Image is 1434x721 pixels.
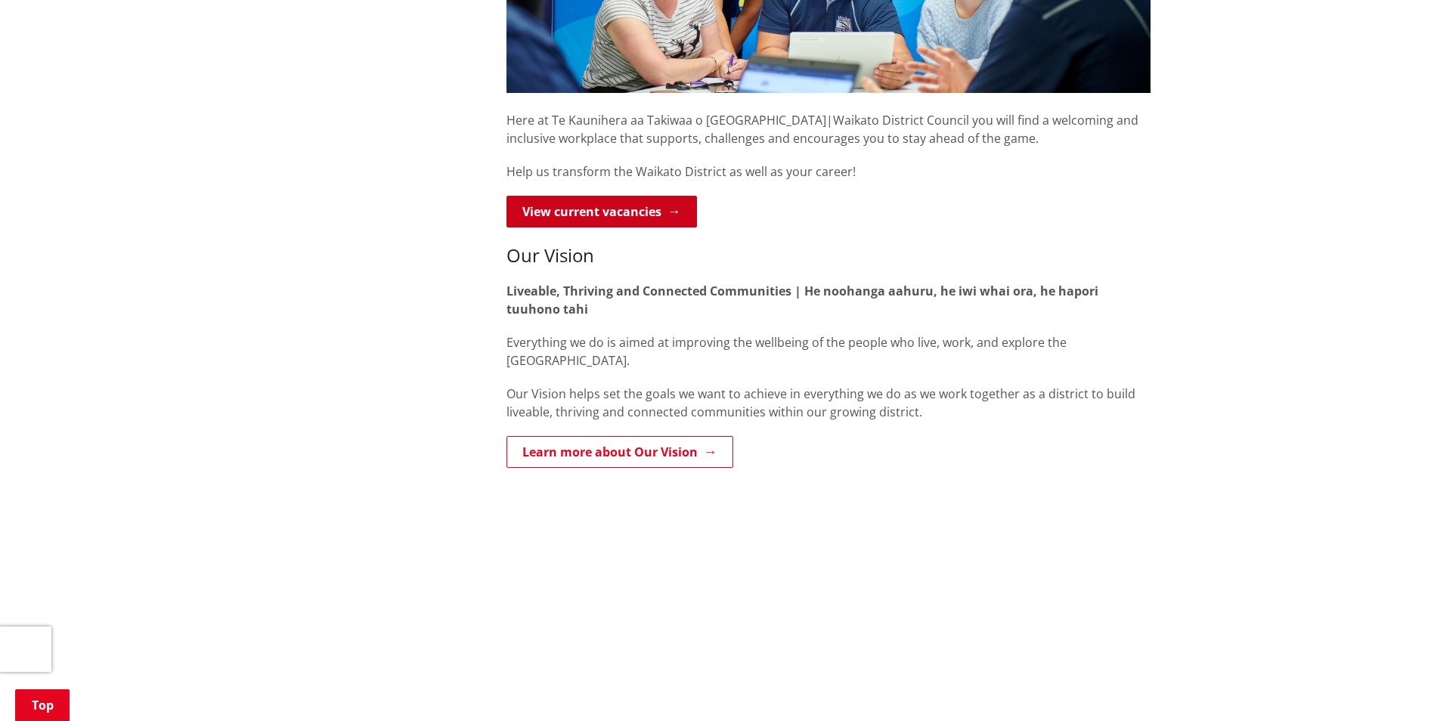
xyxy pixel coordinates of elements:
a: Learn more about Our Vision [506,436,733,468]
p: Our Vision helps set the goals we want to achieve in everything we do as we work together as a di... [506,385,1151,421]
iframe: Messenger Launcher [1364,658,1419,712]
strong: Liveable, Thriving and Connected Communities | He noohanga aahuru, he iwi whai ora, he hapori tuu... [506,283,1098,317]
h3: Our Vision [506,245,1151,267]
p: Here at Te Kaunihera aa Takiwaa o [GEOGRAPHIC_DATA]|Waikato District Council you will find a welc... [506,93,1151,147]
p: Everything we do is aimed at improving the wellbeing of the people who live, work, and explore th... [506,333,1151,370]
a: Top [15,689,70,721]
p: Help us transform the Waikato District as well as your career! [506,162,1151,181]
a: View current vacancies [506,196,697,227]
